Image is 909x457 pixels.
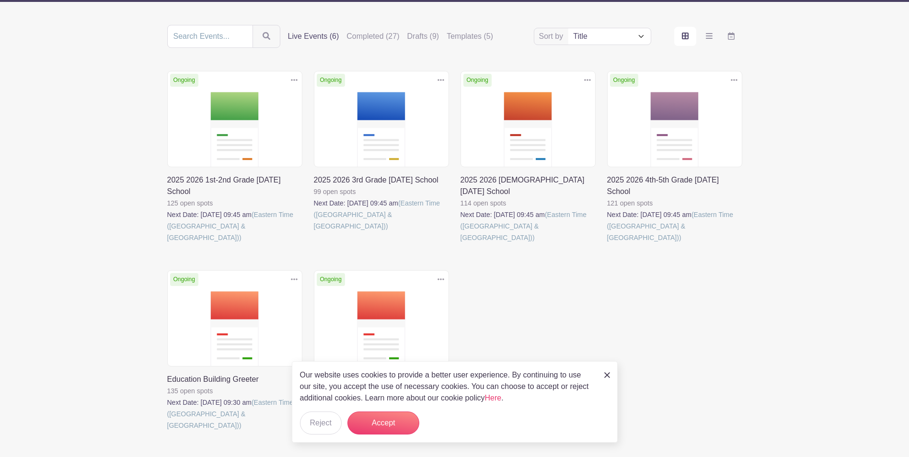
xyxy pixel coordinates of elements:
[288,31,494,42] div: filters
[300,411,342,434] button: Reject
[167,25,253,48] input: Search Events...
[539,31,566,42] label: Sort by
[300,369,594,404] p: Our website uses cookies to provide a better user experience. By continuing to use our site, you ...
[485,394,502,402] a: Here
[346,31,399,42] label: Completed (27)
[447,31,493,42] label: Templates (5)
[288,31,339,42] label: Live Events (6)
[407,31,439,42] label: Drafts (9)
[347,411,419,434] button: Accept
[674,27,742,46] div: order and view
[604,372,610,378] img: close_button-5f87c8562297e5c2d7936805f587ecaba9071eb48480494691a3f1689db116b3.svg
